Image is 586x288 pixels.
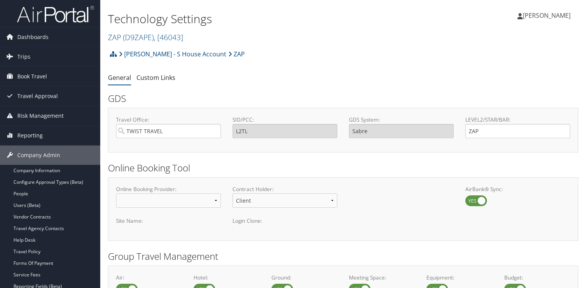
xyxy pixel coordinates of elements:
span: , [ 46043 ] [154,32,183,42]
h2: GDS [108,92,573,105]
label: Login Clone: [232,217,337,225]
a: ZAP [108,32,183,42]
label: Contract Holder: [232,185,337,193]
label: Air: [116,274,182,281]
a: ZAP [228,46,245,62]
label: GDS System: [349,116,454,124]
span: Travel Approval [17,86,58,106]
label: Travel Office: [116,116,221,124]
span: Trips [17,47,30,66]
label: LEVEL2/STAR/BAR: [465,116,570,124]
a: Custom Links [136,73,175,82]
label: Equipment: [426,274,492,281]
label: Ground: [271,274,337,281]
h2: Group Travel Management [108,250,578,263]
span: Company Admin [17,146,60,165]
span: Risk Management [17,106,64,125]
a: [PERSON_NAME] [517,4,578,27]
h2: Online Booking Tool [108,161,578,174]
label: Hotel: [194,274,259,281]
h1: Technology Settings [108,11,421,27]
span: Dashboards [17,27,49,47]
label: AirBank® Sync: [465,185,570,193]
img: airportal-logo.png [17,5,94,23]
label: SID/PCC: [232,116,337,124]
a: General [108,73,131,82]
span: ( D9ZAPE ) [123,32,154,42]
label: Site Name: [116,217,221,225]
label: Meeting Space: [349,274,415,281]
label: AirBank® Sync [465,195,487,206]
span: Reporting [17,126,43,145]
span: [PERSON_NAME] [523,11,571,20]
label: Budget: [504,274,570,281]
a: [PERSON_NAME] - S House Account [119,46,226,62]
label: Online Booking Provider: [116,185,221,193]
span: Book Travel [17,67,47,86]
